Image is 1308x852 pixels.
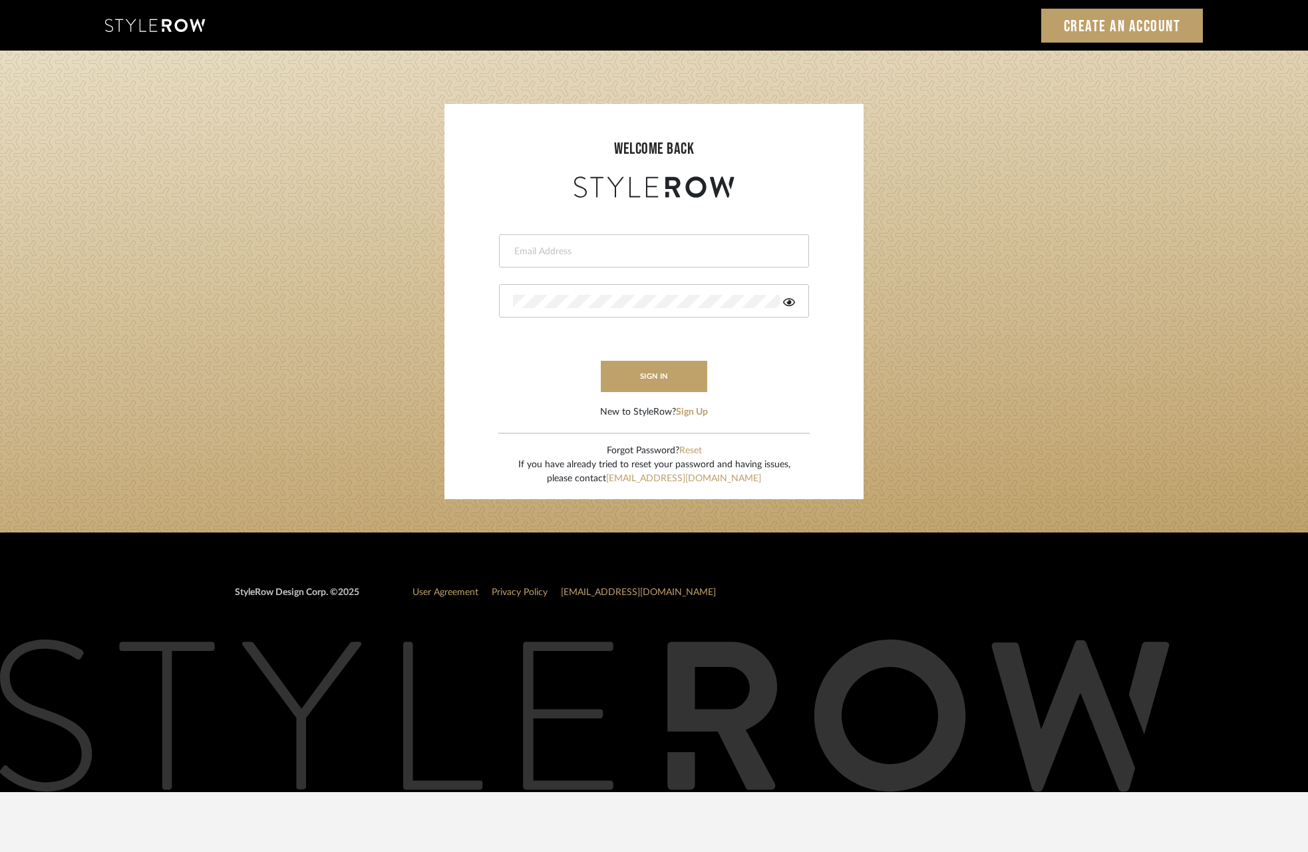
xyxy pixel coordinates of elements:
a: User Agreement [412,588,478,597]
div: New to StyleRow? [600,405,708,419]
a: Create an Account [1041,9,1204,43]
a: Privacy Policy [492,588,548,597]
button: Reset [679,444,702,458]
button: Sign Up [676,405,708,419]
div: If you have already tried to reset your password and having issues, please contact [518,458,790,486]
a: [EMAIL_ADDRESS][DOMAIN_NAME] [606,474,761,483]
div: Forgot Password? [518,444,790,458]
input: Email Address [513,245,792,258]
button: sign in [601,361,707,392]
div: StyleRow Design Corp. ©2025 [235,586,359,610]
a: [EMAIL_ADDRESS][DOMAIN_NAME] [561,588,716,597]
div: welcome back [458,137,850,161]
